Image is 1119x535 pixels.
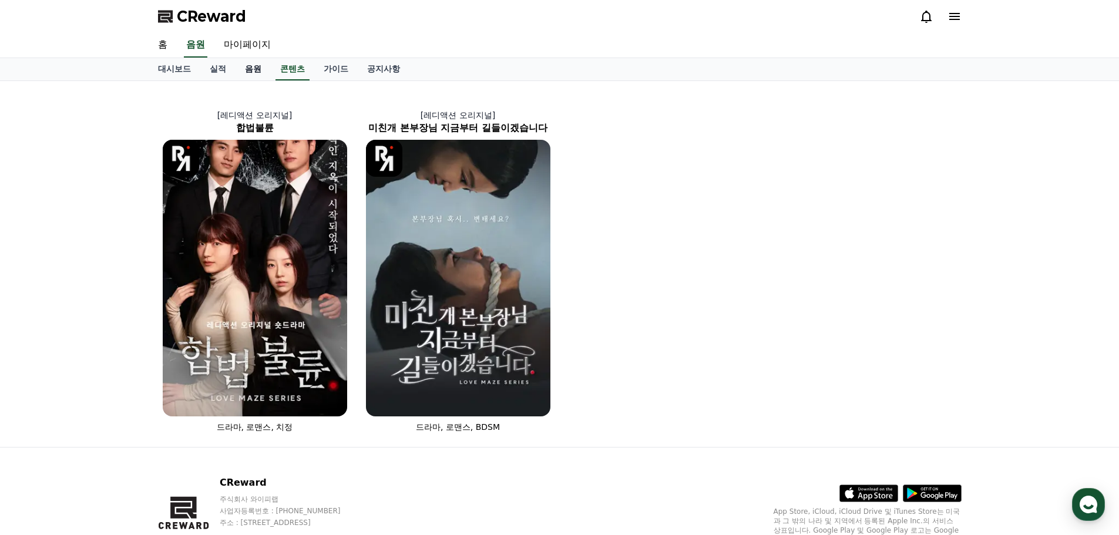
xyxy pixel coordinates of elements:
[220,476,363,490] p: CReward
[358,58,409,80] a: 공지사항
[236,58,271,80] a: 음원
[366,140,550,416] img: 미친개 본부장님 지금부터 길들이겠습니다
[37,390,44,399] span: 홈
[4,372,78,402] a: 홈
[163,140,200,177] img: [object Object] Logo
[107,391,122,400] span: 대화
[149,33,177,58] a: 홈
[78,372,152,402] a: 대화
[153,109,357,121] p: [레디액션 오리지널]
[416,422,500,432] span: 드라마, 로맨스, BDSM
[153,121,357,135] h2: 합법불륜
[314,58,358,80] a: 가이드
[275,58,310,80] a: 콘텐츠
[200,58,236,80] a: 실적
[217,422,293,432] span: 드라마, 로맨스, 치정
[357,100,560,442] a: [레디액션 오리지널] 미친개 본부장님 지금부터 길들이겠습니다 미친개 본부장님 지금부터 길들이겠습니다 [object Object] Logo 드라마, 로맨스, BDSM
[357,121,560,135] h2: 미친개 본부장님 지금부터 길들이겠습니다
[220,494,363,504] p: 주식회사 와이피랩
[177,7,246,26] span: CReward
[214,33,280,58] a: 마이페이지
[152,372,226,402] a: 설정
[366,140,403,177] img: [object Object] Logo
[153,100,357,442] a: [레디액션 오리지널] 합법불륜 합법불륜 [object Object] Logo 드라마, 로맨스, 치정
[182,390,196,399] span: 설정
[184,33,207,58] a: 음원
[149,58,200,80] a: 대시보드
[220,506,363,516] p: 사업자등록번호 : [PHONE_NUMBER]
[357,109,560,121] p: [레디액션 오리지널]
[163,140,347,416] img: 합법불륜
[158,7,246,26] a: CReward
[220,518,363,527] p: 주소 : [STREET_ADDRESS]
